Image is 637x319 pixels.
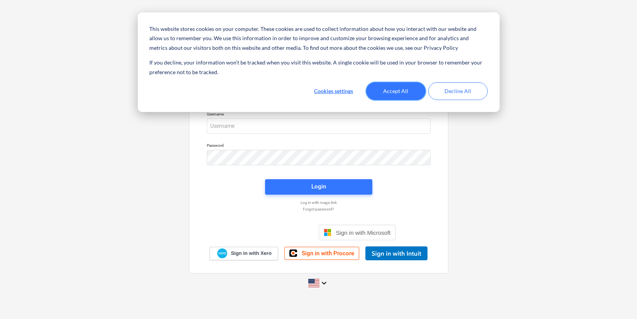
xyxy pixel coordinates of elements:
[319,278,329,288] i: keyboard_arrow_down
[207,112,431,118] p: Username
[238,224,316,241] iframe: Sign in with Google Button
[203,200,434,205] a: Log in with magic link
[231,250,271,257] span: Sign in with Xero
[311,182,326,192] div: Login
[304,82,363,100] button: Cookies settings
[366,82,426,100] button: Accept All
[203,207,434,212] a: Forgot password?
[265,179,372,195] button: Login
[207,143,431,149] p: Password
[207,118,431,134] input: Username
[336,229,391,236] span: Sign in with Microsoft
[302,250,354,257] span: Sign in with Procore
[324,229,331,236] img: Microsoft logo
[210,247,278,260] a: Sign in with Xero
[149,58,487,77] p: If you decline, your information won’t be tracked when you visit this website. A single cookie wi...
[428,82,488,100] button: Decline All
[217,248,227,259] img: Xero logo
[284,247,359,260] a: Sign in with Procore
[149,24,487,53] p: This website stores cookies on your computer. These cookies are used to collect information about...
[138,12,500,112] div: Cookie banner
[598,282,637,319] iframe: Chat Widget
